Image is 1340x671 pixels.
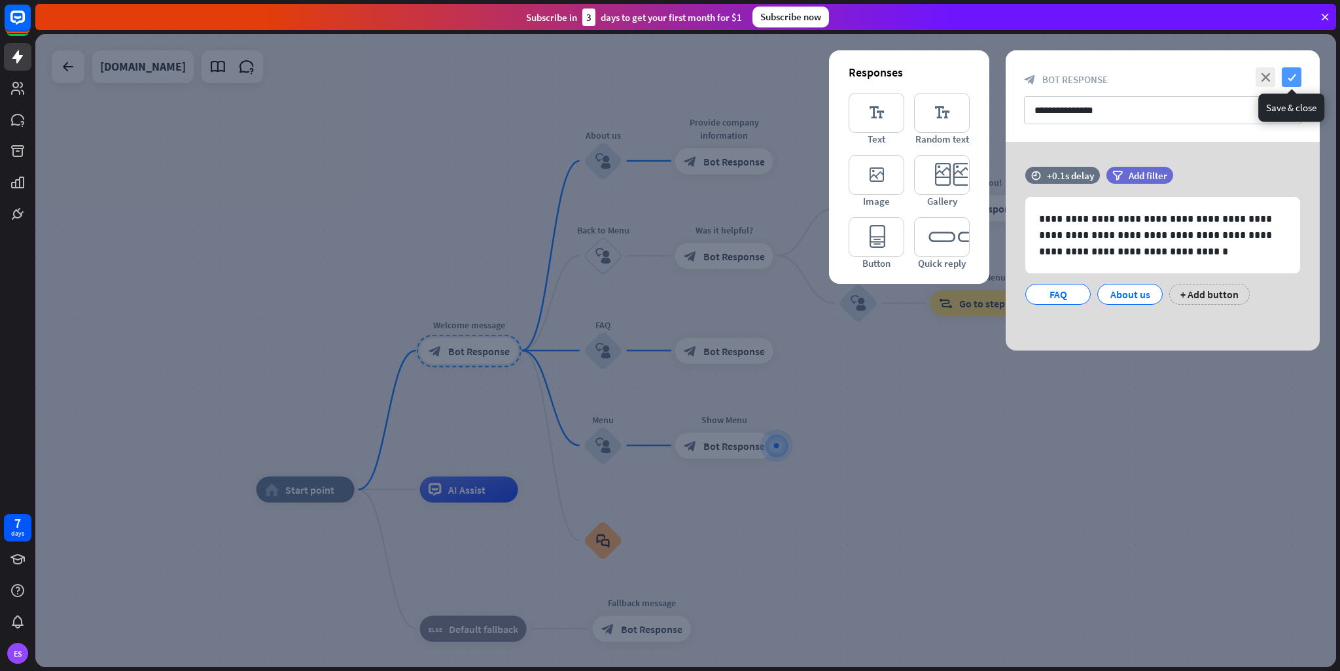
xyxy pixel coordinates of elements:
[4,514,31,542] a: 7 days
[1282,67,1301,87] i: check
[1108,284,1152,304] div: About us
[526,9,742,26] div: Subscribe in days to get your first month for $1
[11,529,24,538] div: days
[10,5,50,44] button: Open LiveChat chat widget
[1036,284,1080,304] div: FAQ
[582,9,595,26] div: 3
[1042,73,1108,86] span: Bot Response
[1024,74,1036,86] i: block_bot_response
[1047,169,1094,182] div: +0.1s delay
[1256,67,1275,87] i: close
[1112,171,1123,181] i: filter
[752,7,829,27] div: Subscribe now
[7,643,28,664] div: ES
[1129,169,1167,182] span: Add filter
[1031,171,1041,180] i: time
[14,517,21,529] div: 7
[1169,284,1250,305] div: + Add button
